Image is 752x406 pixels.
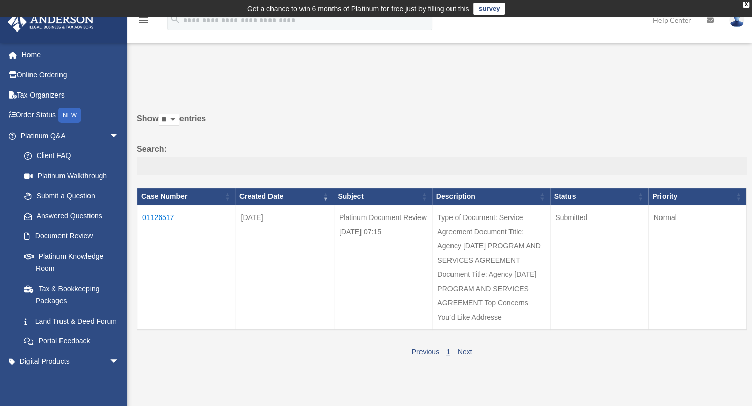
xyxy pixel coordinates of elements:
[7,126,130,146] a: Platinum Q&Aarrow_drop_down
[7,371,135,392] a: My Entitiesarrow_drop_down
[14,146,130,166] a: Client FAQ
[159,114,179,126] select: Showentries
[14,278,130,311] a: Tax & Bookkeeping Packages
[7,351,135,371] a: Digital Productsarrow_drop_down
[458,348,472,356] a: Next
[7,45,135,65] a: Home
[550,205,648,330] td: Submitted
[14,206,125,226] a: Answered Questions
[14,186,130,206] a: Submit a Question
[170,14,181,25] i: search
[137,112,747,136] label: Show entries
[14,311,130,331] a: Land Trust & Deed Forum
[432,188,550,205] th: Description: activate to sort column ascending
[137,157,747,176] input: Search:
[14,331,130,352] a: Portal Feedback
[473,3,505,15] a: survey
[14,246,130,278] a: Platinum Knowledge Room
[7,105,135,126] a: Order StatusNEW
[137,14,149,26] i: menu
[334,188,432,205] th: Subject: activate to sort column ascending
[58,108,81,123] div: NEW
[137,205,235,330] td: 01126517
[109,126,130,146] span: arrow_drop_down
[247,3,469,15] div: Get a chance to win 6 months of Platinum for free just by filling out this
[235,188,334,205] th: Created Date: activate to sort column ascending
[648,205,747,330] td: Normal
[7,85,135,105] a: Tax Organizers
[109,351,130,372] span: arrow_drop_down
[137,18,149,26] a: menu
[7,65,135,85] a: Online Ordering
[14,226,130,246] a: Document Review
[432,205,550,330] td: Type of Document: Service Agreement Document Title: Agency [DATE] PROGRAM AND SERVICES AGREEMENT ...
[235,205,334,330] td: [DATE]
[729,13,744,27] img: User Pic
[137,188,235,205] th: Case Number: activate to sort column ascending
[743,2,749,8] div: close
[446,348,450,356] a: 1
[411,348,439,356] a: Previous
[109,371,130,392] span: arrow_drop_down
[14,166,130,186] a: Platinum Walkthrough
[334,205,432,330] td: Platinum Document Review [DATE] 07:15
[550,188,648,205] th: Status: activate to sort column ascending
[648,188,747,205] th: Priority: activate to sort column ascending
[5,12,97,32] img: Anderson Advisors Platinum Portal
[137,142,747,176] label: Search:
